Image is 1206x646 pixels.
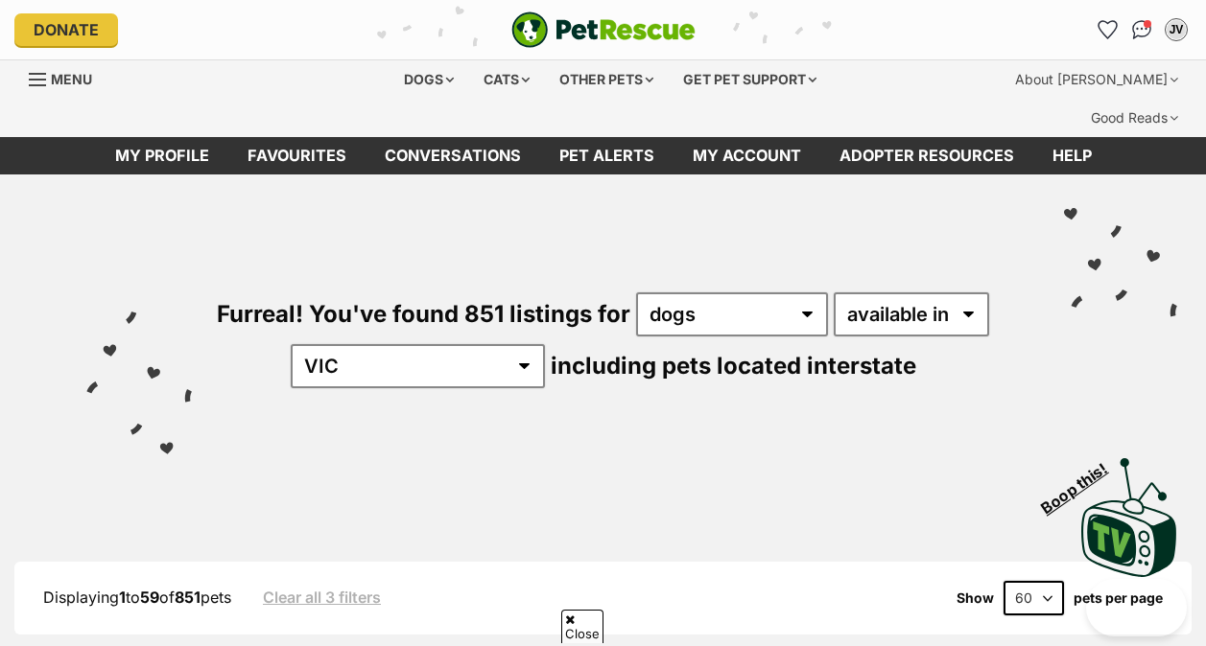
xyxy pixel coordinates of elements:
img: PetRescue TV logo [1081,458,1177,577]
a: Boop this! [1081,441,1177,581]
a: Conversations [1126,14,1157,45]
div: About [PERSON_NAME] [1002,60,1192,99]
span: Boop this! [1038,448,1126,517]
div: Good Reads [1077,99,1192,137]
a: Pet alerts [540,137,674,174]
span: including pets located interstate [551,352,916,380]
span: Close [561,610,603,643]
button: My account [1161,14,1192,45]
span: Furreal! You've found 851 listings for [217,300,630,328]
img: logo-e224e6f780fb5917bec1dbf3a21bbac754714ae5b6737aabdf751b685950b380.svg [511,12,696,48]
a: Favourites [1092,14,1123,45]
a: Clear all 3 filters [263,588,381,606]
span: Menu [51,71,92,87]
div: Get pet support [670,60,830,99]
label: pets per page [1074,590,1163,606]
strong: 1 [119,588,126,607]
a: Help [1033,137,1111,174]
div: Other pets [546,60,667,99]
a: Adopter resources [820,137,1033,174]
iframe: Help Scout Beacon - Open [1086,579,1187,636]
ul: Account quick links [1092,14,1192,45]
div: Dogs [390,60,467,99]
a: My profile [96,137,228,174]
span: Show [957,590,994,606]
div: Cats [470,60,543,99]
a: conversations [366,137,540,174]
span: Displaying to of pets [43,588,231,607]
strong: 851 [175,588,201,607]
a: PetRescue [511,12,696,48]
div: JV [1167,20,1186,39]
strong: 59 [140,588,159,607]
a: Favourites [228,137,366,174]
a: Menu [29,60,106,95]
img: chat-41dd97257d64d25036548639549fe6c8038ab92f7586957e7f3b1b290dea8141.svg [1132,20,1152,39]
a: My account [674,137,820,174]
a: Donate [14,13,118,46]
